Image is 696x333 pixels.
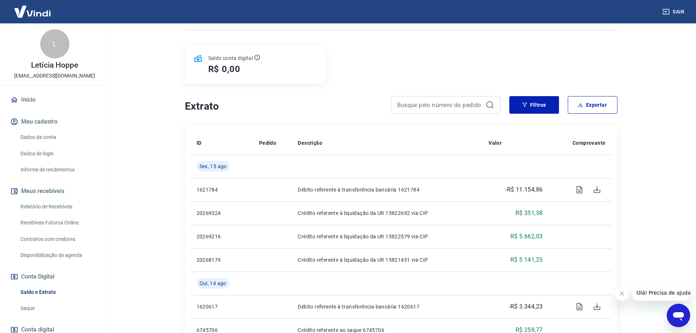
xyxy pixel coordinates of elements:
h5: R$ 0,00 [208,63,241,75]
a: Contratos com credores [18,232,100,247]
button: Exportar [568,96,617,114]
img: Vindi [9,0,56,23]
span: Download [588,298,606,315]
p: R$ 5.662,03 [510,232,543,241]
span: Visualizar [571,181,588,198]
button: Filtros [509,96,559,114]
p: Comprovante [573,139,605,147]
p: Crédito referente à liquidação da UR 15822692 via CIP [298,209,477,217]
p: [EMAIL_ADDRESS][DOMAIN_NAME] [14,72,95,80]
span: Download [588,181,606,198]
p: -R$ 3.344,23 [509,302,543,311]
a: Relatório de Recebíveis [18,199,100,214]
p: 20268179 [197,256,247,264]
a: Início [9,92,100,108]
iframe: Fechar mensagem [615,286,629,301]
h4: Extrato [185,99,382,114]
p: Crédito referente à liquidação da UR 15821431 via CIP [298,256,477,264]
span: Qui, 14 ago [199,280,227,287]
p: R$ 351,58 [516,209,543,217]
span: Olá! Precisa de ajuda? [4,5,61,11]
iframe: Mensagem da empresa [632,285,690,301]
iframe: Botão para abrir a janela de mensagens [667,304,690,327]
input: Busque pelo número do pedido [397,99,483,110]
span: Sex, 15 ago [199,163,227,170]
p: Letícia Hoppe [31,61,78,69]
a: Recebíveis Futuros Online [18,215,100,230]
p: 20269324 [197,209,247,217]
p: 1621784 [197,186,247,193]
a: Saldo e Extrato [18,285,100,300]
p: Saldo conta digital [208,54,253,62]
p: Descrição [298,139,322,147]
button: Conta Digital [9,269,100,285]
p: ID [197,139,202,147]
button: Meu cadastro [9,114,100,130]
a: Informe de rendimentos [18,162,100,177]
p: Crédito referente à liquidação da UR 15822579 via CIP [298,233,477,240]
a: Dados de login [18,146,100,161]
button: Sair [661,5,687,19]
p: Débito referente à transferência bancária 1621784 [298,186,477,193]
a: Dados da conta [18,130,100,145]
p: Pedido [259,139,276,147]
div: L [40,29,69,58]
a: Disponibilização de agenda [18,248,100,263]
span: Visualizar [571,298,588,315]
p: -R$ 11.154,86 [505,185,543,194]
p: 1620617 [197,303,247,310]
p: Débito referente à transferência bancária 1620617 [298,303,477,310]
p: R$ 5.141,25 [510,256,543,264]
a: Saque [18,301,100,316]
button: Meus recebíveis [9,183,100,199]
p: 20269216 [197,233,247,240]
p: Valor [488,139,502,147]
